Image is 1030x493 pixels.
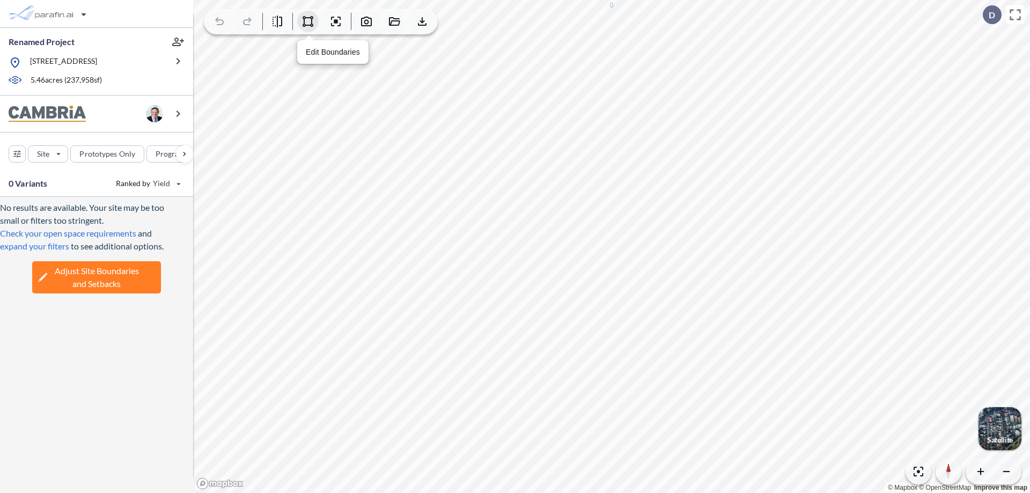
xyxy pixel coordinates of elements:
[9,177,48,190] p: 0 Variants
[30,56,97,69] p: [STREET_ADDRESS]
[979,407,1021,450] img: Switcher Image
[156,149,186,159] p: Program
[974,484,1027,491] a: Improve this map
[55,264,139,290] span: Adjust Site Boundaries and Setbacks
[989,10,995,20] p: D
[31,75,102,86] p: 5.46 acres ( 237,958 sf)
[196,477,244,490] a: Mapbox homepage
[306,47,360,58] p: Edit Boundaries
[28,145,68,163] button: Site
[987,436,1013,444] p: Satellite
[888,484,917,491] a: Mapbox
[37,149,49,159] p: Site
[107,175,188,192] button: Ranked by Yield
[919,484,971,491] a: OpenStreetMap
[9,36,75,48] p: Renamed Project
[153,178,171,189] span: Yield
[146,105,163,122] img: user logo
[32,261,161,293] button: Adjust Site Boundariesand Setbacks
[146,145,204,163] button: Program
[979,407,1021,450] button: Switcher ImageSatellite
[9,106,86,122] img: BrandImage
[70,145,144,163] button: Prototypes Only
[79,149,135,159] p: Prototypes Only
